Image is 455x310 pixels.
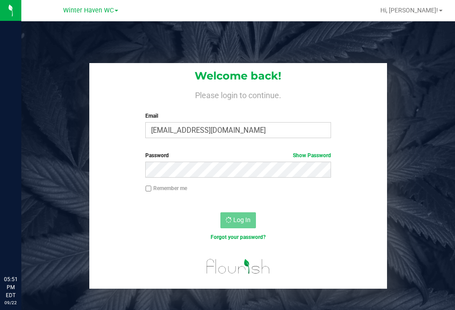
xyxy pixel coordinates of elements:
label: Remember me [145,184,187,192]
input: Remember me [145,186,152,192]
span: Log In [233,216,251,223]
a: Show Password [293,152,331,159]
a: Forgot your password? [211,234,266,240]
h1: Welcome back! [89,70,387,82]
button: Log In [220,212,256,228]
p: 09/22 [4,299,17,306]
span: Winter Haven WC [63,7,114,14]
span: Hi, [PERSON_NAME]! [380,7,438,14]
h4: Please login to continue. [89,89,387,99]
p: 05:51 PM EDT [4,275,17,299]
label: Email [145,112,331,120]
span: Password [145,152,169,159]
img: flourish_logo.svg [201,250,275,282]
